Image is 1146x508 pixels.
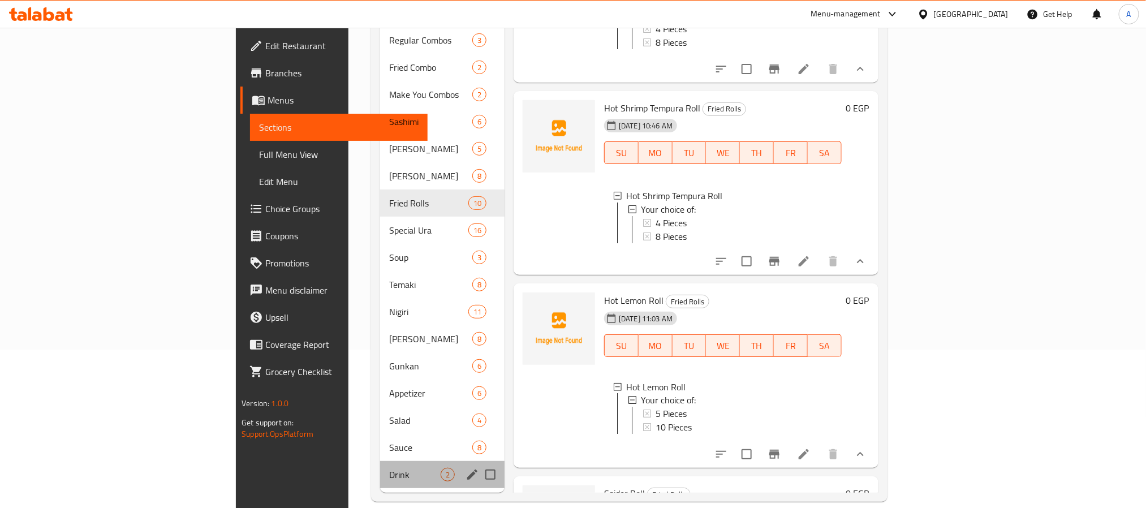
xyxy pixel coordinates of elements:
[250,168,427,195] a: Edit Menu
[389,468,441,481] span: Drink
[472,33,486,47] div: items
[389,414,472,427] span: Salad
[656,230,687,243] span: 8 Pieces
[797,255,811,268] a: Edit menu item
[639,334,673,357] button: MO
[240,222,427,249] a: Coupons
[380,190,505,217] div: Fried Rolls10
[808,141,842,164] button: SA
[778,338,803,354] span: FR
[706,334,740,357] button: WE
[380,298,505,325] div: Nigiri11
[265,39,418,53] span: Edit Restaurant
[473,252,486,263] span: 3
[240,331,427,358] a: Coverage Report
[473,388,486,399] span: 6
[380,434,505,461] div: Sauce8
[389,441,472,454] div: Sauce
[847,55,874,83] button: show more
[473,415,486,426] span: 4
[389,251,472,264] div: Soup
[259,120,418,134] span: Sections
[389,359,472,373] span: Gunkan
[389,196,468,210] span: Fried Rolls
[820,55,847,83] button: delete
[604,485,645,502] span: Spider Roll
[604,100,700,117] span: Hot Shrimp Tempura Roll
[389,115,472,128] span: Sashimi
[847,248,874,275] button: show more
[468,305,486,318] div: items
[473,89,486,100] span: 2
[797,62,811,76] a: Edit menu item
[854,62,867,76] svg: Show Choices
[380,22,505,493] nav: Menu sections
[389,223,468,237] span: Special Ura
[240,277,427,304] a: Menu disclaimer
[473,62,486,73] span: 2
[265,365,418,378] span: Grocery Checklist
[389,386,472,400] span: Appetizer
[472,414,486,427] div: items
[240,358,427,385] a: Grocery Checklist
[240,304,427,331] a: Upsell
[673,141,706,164] button: TU
[604,292,664,309] span: Hot Lemon Roll
[744,145,769,161] span: TH
[820,441,847,468] button: delete
[761,55,788,83] button: Branch-specific-item
[380,135,505,162] div: [PERSON_NAME]5
[389,61,472,74] div: Fried Combo
[389,278,472,291] div: Temaki
[677,338,702,354] span: TU
[265,283,418,297] span: Menu disclaimer
[735,249,759,273] span: Select to update
[710,145,735,161] span: WE
[473,117,486,127] span: 6
[639,141,673,164] button: MO
[523,100,595,173] img: Hot Shrimp Tempura Roll
[656,36,687,49] span: 8 Pieces
[708,248,735,275] button: sort-choices
[240,59,427,87] a: Branches
[389,332,472,346] span: [PERSON_NAME]
[854,255,867,268] svg: Show Choices
[265,229,418,243] span: Coupons
[380,54,505,81] div: Fried Combo2
[604,141,639,164] button: SU
[846,485,869,501] h6: 0 EGP
[708,55,735,83] button: sort-choices
[265,202,418,216] span: Choice Groups
[812,338,837,354] span: SA
[626,189,722,203] span: Hot Shrimp Tempura Roll
[472,441,486,454] div: items
[469,225,486,236] span: 16
[710,338,735,354] span: WE
[854,447,867,461] svg: Show Choices
[389,305,468,318] span: Nigiri
[380,380,505,407] div: Appetizer6
[934,8,1009,20] div: [GEOGRAPHIC_DATA]
[250,141,427,168] a: Full Menu View
[656,421,692,434] span: 10 Pieces
[808,334,842,357] button: SA
[380,162,505,190] div: [PERSON_NAME]8
[744,338,769,354] span: TH
[472,61,486,74] div: items
[472,332,486,346] div: items
[656,22,687,36] span: 4 Pieces
[643,145,668,161] span: MO
[706,141,740,164] button: WE
[614,313,677,324] span: [DATE] 11:03 AM
[761,248,788,275] button: Branch-specific-item
[380,217,505,244] div: Special Ura16
[468,196,486,210] div: items
[464,466,481,483] button: edit
[812,145,837,161] span: SA
[240,87,427,114] a: Menus
[380,325,505,352] div: [PERSON_NAME]8
[761,441,788,468] button: Branch-specific-item
[389,142,472,156] span: [PERSON_NAME]
[1127,8,1131,20] span: A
